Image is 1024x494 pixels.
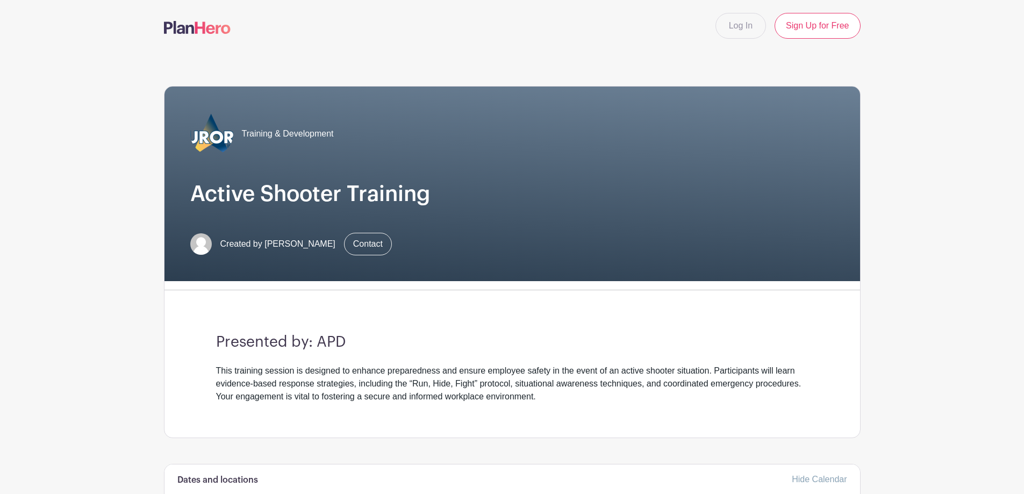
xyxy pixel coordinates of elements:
[190,181,834,207] h1: Active Shooter Training
[177,475,258,485] h6: Dates and locations
[190,112,233,155] img: 2023_COA_Horiz_Logo_PMS_BlueStroke%204.png
[242,127,334,140] span: Training & Development
[190,233,212,255] img: default-ce2991bfa6775e67f084385cd625a349d9dcbb7a52a09fb2fda1e96e2d18dcdb.png
[216,333,808,352] h3: Presented by: APD
[775,13,860,39] a: Sign Up for Free
[216,364,808,403] div: This training session is designed to enhance preparedness and ensure employee safety in the event...
[715,13,766,39] a: Log In
[344,233,392,255] a: Contact
[164,21,231,34] img: logo-507f7623f17ff9eddc593b1ce0a138ce2505c220e1c5a4e2b4648c50719b7d32.svg
[792,475,847,484] a: Hide Calendar
[220,238,335,250] span: Created by [PERSON_NAME]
